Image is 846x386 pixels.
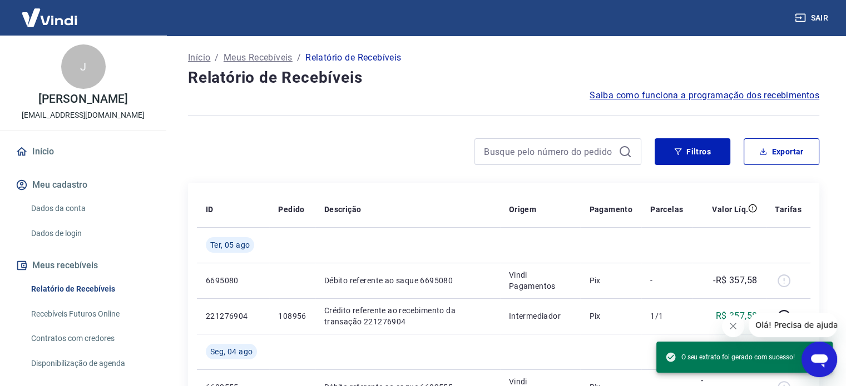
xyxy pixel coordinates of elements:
iframe: Mensagem da empresa [749,313,837,337]
a: Meus Recebíveis [224,51,293,64]
h4: Relatório de Recebíveis [188,67,819,89]
button: Meu cadastro [13,173,153,197]
p: ID [206,204,214,215]
a: Início [188,51,210,64]
p: -R$ 357,58 [713,274,757,287]
button: Sair [793,8,833,28]
a: Dados de login [27,222,153,245]
p: Pagamento [589,204,632,215]
p: - [650,275,683,286]
a: Recebíveis Futuros Online [27,303,153,325]
p: Parcelas [650,204,683,215]
iframe: Botão para abrir a janela de mensagens [802,342,837,377]
a: Contratos com credores [27,327,153,350]
p: R$ 357,58 [716,309,758,323]
input: Busque pelo número do pedido [484,143,614,160]
p: Valor Líq. [712,204,748,215]
p: Pix [589,275,632,286]
p: [EMAIL_ADDRESS][DOMAIN_NAME] [22,109,145,121]
span: O seu extrato foi gerado com sucesso! [665,352,795,363]
span: Olá! Precisa de ajuda? [7,8,93,17]
a: Início [13,139,153,164]
a: Dados da conta [27,197,153,220]
button: Filtros [655,138,730,165]
p: Relatório de Recebíveis [305,51,401,64]
p: 1/1 [650,310,683,322]
p: Descrição [324,204,362,215]
span: Ter, 05 ago [210,239,250,250]
p: Débito referente ao saque 6695080 [324,275,491,286]
p: Origem [509,204,536,215]
p: 221276904 [206,310,260,322]
p: Vindi Pagamentos [509,269,572,292]
p: Intermediador [509,310,572,322]
button: Meus recebíveis [13,253,153,278]
p: / [215,51,219,64]
p: Pix [589,310,632,322]
img: Vindi [13,1,86,34]
div: J [61,44,106,89]
p: 6695080 [206,275,260,286]
button: Exportar [744,138,819,165]
p: Pedido [278,204,304,215]
p: Tarifas [775,204,802,215]
p: [PERSON_NAME] [38,93,127,105]
p: 108956 [278,310,306,322]
iframe: Fechar mensagem [722,315,744,337]
a: Saiba como funciona a programação dos recebimentos [590,89,819,102]
p: Crédito referente ao recebimento da transação 221276904 [324,305,491,327]
span: Seg, 04 ago [210,346,253,357]
a: Relatório de Recebíveis [27,278,153,300]
a: Disponibilização de agenda [27,352,153,375]
p: / [297,51,301,64]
